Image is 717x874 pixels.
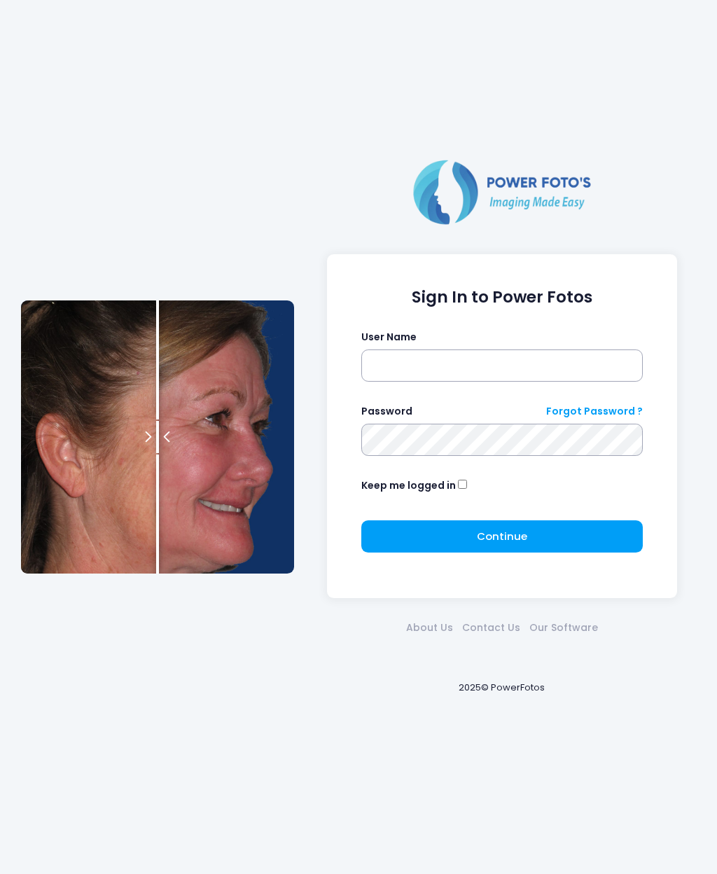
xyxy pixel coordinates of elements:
[308,658,696,718] div: 2025© PowerFotos
[401,620,457,635] a: About Us
[457,620,524,635] a: Contact Us
[361,330,417,345] label: User Name
[546,404,643,419] a: Forgot Password ?
[524,620,602,635] a: Our Software
[361,288,643,307] h1: Sign In to Power Fotos
[408,157,597,227] img: Logo
[361,478,456,493] label: Keep me logged in
[361,520,643,553] button: Continue
[477,529,527,543] span: Continue
[361,404,412,419] label: Password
